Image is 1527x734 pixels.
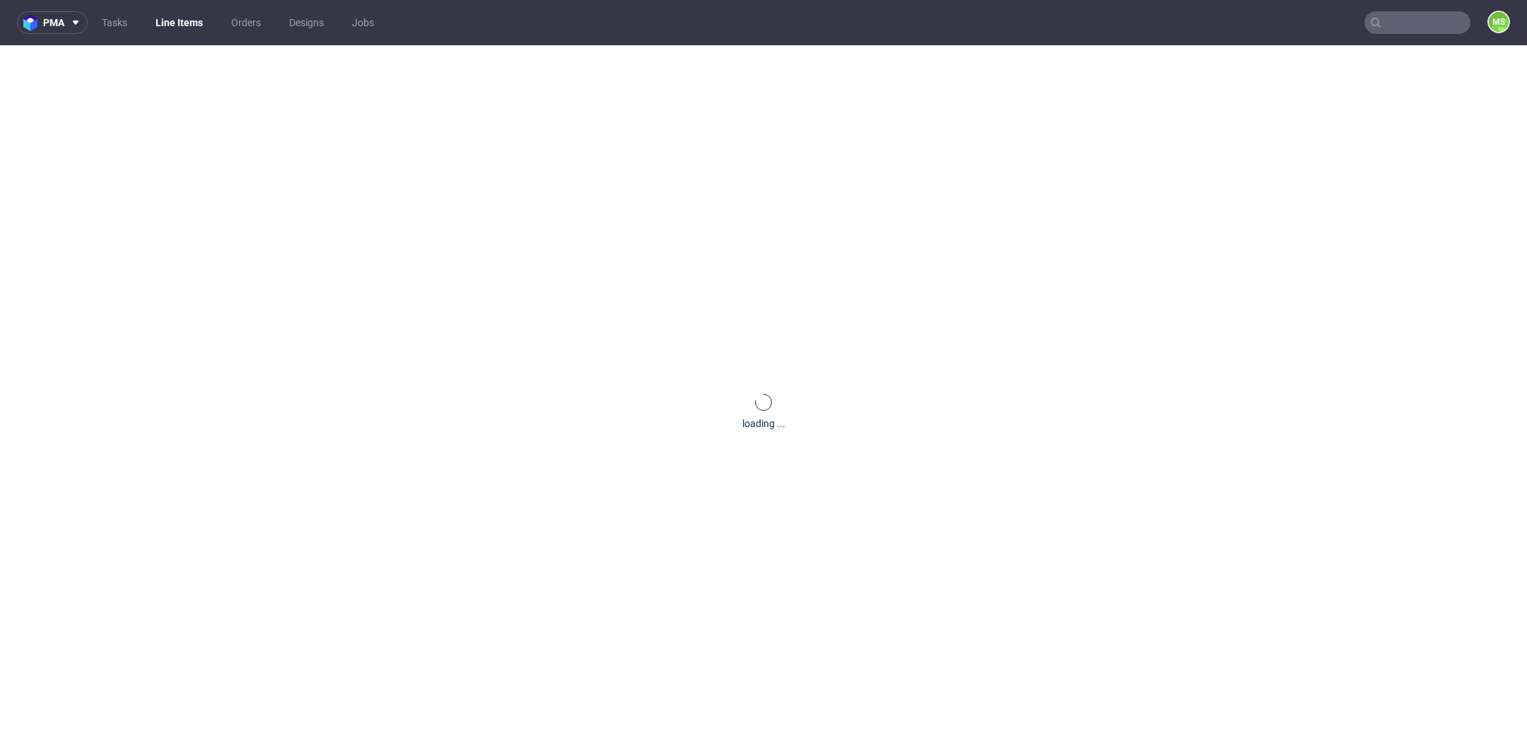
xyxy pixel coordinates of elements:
[43,18,64,28] span: pma
[223,11,269,34] a: Orders
[17,11,88,34] button: pma
[1489,12,1509,32] figcaption: MS
[93,11,136,34] a: Tasks
[23,15,43,31] img: logo
[344,11,382,34] a: Jobs
[147,11,211,34] a: Line Items
[742,416,785,431] div: loading ...
[281,11,332,34] a: Designs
